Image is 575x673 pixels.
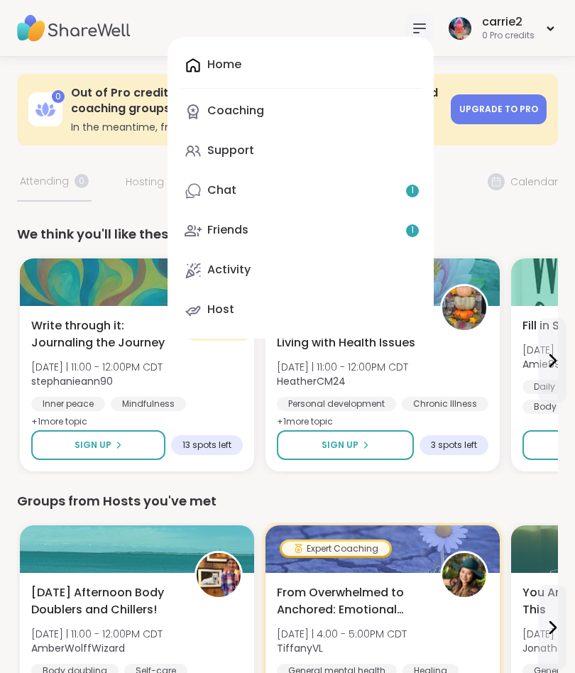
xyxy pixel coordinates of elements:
span: [DATE] | 11:00 - 12:00PM CDT [277,360,408,374]
img: TiffanyVL [442,553,486,597]
div: Mindfulness [111,397,186,411]
h3: In the meantime, free support groups are always available. [71,120,442,134]
a: Support [179,134,422,168]
div: Chronic Illness [402,397,488,411]
div: 0 Pro credits [482,30,535,42]
div: Personal development [277,397,396,411]
span: [DATE] Afternoon Body Doublers and Chillers! [31,584,179,618]
div: Inner peace [31,397,105,411]
span: [DATE] | 11:00 - 12:00PM CDT [31,360,163,374]
a: Chat1 [179,174,422,208]
span: [DATE] | 4:00 - 5:00PM CDT [277,627,407,641]
div: Activity [207,262,251,278]
a: Friends1 [179,214,422,248]
img: HeatherCM24 [442,286,486,330]
span: 13 spots left [182,439,231,451]
h3: Out of Pro credits? Upgrade for unlimited access to expert-led coaching groups. [71,85,442,117]
button: Sign Up [277,430,414,460]
div: Expert Coaching [282,542,390,556]
span: From Overwhelmed to Anchored: Emotional Regulation [277,584,425,618]
span: 1 [411,224,414,236]
a: Upgrade to Pro [451,94,547,124]
span: Sign Up [322,439,358,452]
b: AmberWolffWizard [31,641,125,655]
b: Amie89 [522,357,561,371]
span: 1 [411,185,414,197]
div: Host [207,302,234,317]
span: 3 spots left [431,439,477,451]
b: stephanieann90 [31,374,113,388]
b: TiffanyVL [277,641,323,655]
span: Upgrade to Pro [459,103,538,115]
img: carrie2 [449,17,471,40]
div: Friends [207,222,248,238]
span: Sign Up [75,439,111,452]
div: Groups from Hosts you've met [17,491,558,511]
div: 0 [52,90,65,103]
button: Sign Up [31,430,165,460]
div: carrie2 [482,14,535,30]
span: [DATE] | 11:00 - 12:00PM CDT [31,627,163,641]
div: Coaching [207,103,264,119]
img: AmberWolffWizard [197,553,241,597]
div: Chat [207,182,236,198]
img: ShareWell Nav Logo [17,4,131,53]
b: HeatherCM24 [277,374,346,388]
a: Host [179,293,422,327]
span: Write through it: Journaling the Journey [31,317,179,351]
a: Activity [179,253,422,288]
div: We think you'll like these groups [17,224,558,244]
a: Coaching [179,94,422,128]
div: Support [207,143,254,158]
